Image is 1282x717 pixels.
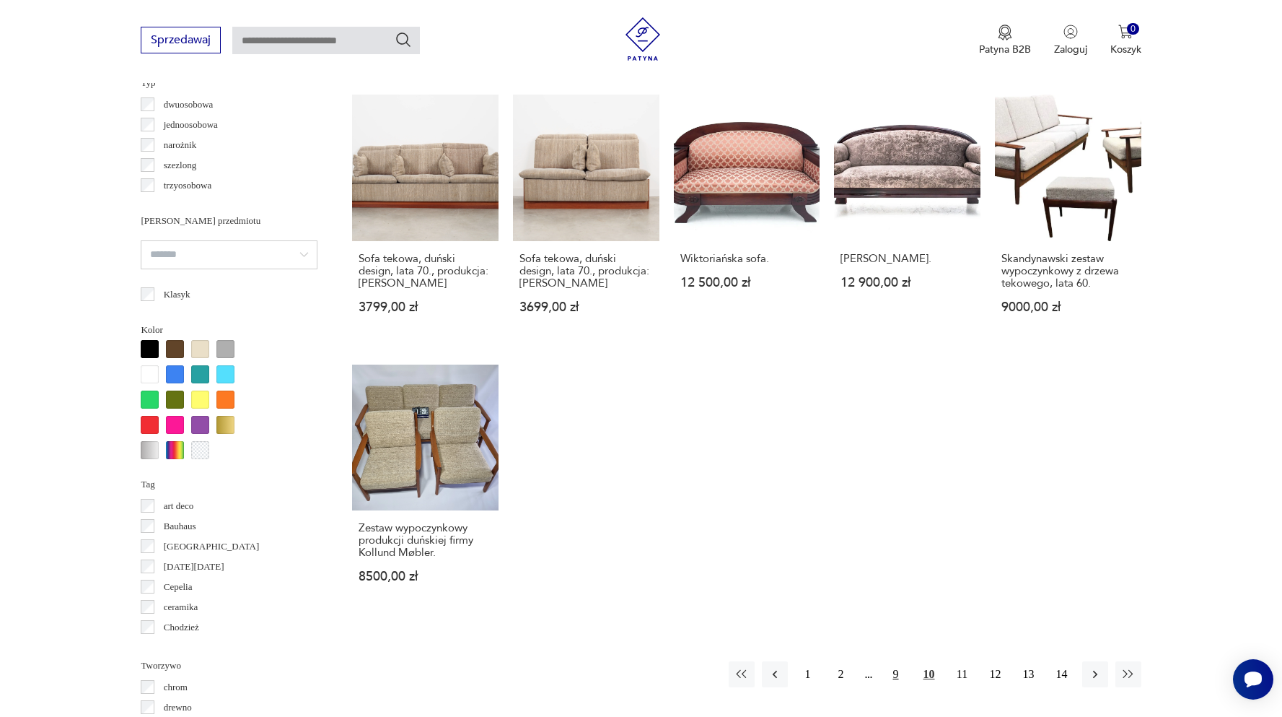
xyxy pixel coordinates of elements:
p: Patyna B2B [979,43,1031,56]
h3: Zestaw wypoczynkowy produkcji duńskiej firmy Kollund Møbler. [359,522,492,559]
p: jednoosobowa [164,117,218,133]
p: Kolor [141,322,317,338]
h3: Sofa tekowa, duński design, lata 70., produkcja: [PERSON_NAME] [359,253,492,290]
p: Klasyk [164,287,190,303]
a: Kanapa Biedermeier.[PERSON_NAME].12 900,00 zł [834,95,980,342]
p: chrom [164,679,188,695]
p: 8500,00 zł [359,570,492,583]
button: 10 [916,661,942,687]
button: Patyna B2B [979,25,1031,56]
p: [PERSON_NAME] przedmiotu [141,213,317,229]
h3: Sofa tekowa, duński design, lata 70., produkcja: [PERSON_NAME] [519,253,653,290]
p: 12 900,00 zł [840,277,974,289]
p: Tag [141,477,317,492]
a: Wiktoriańska sofa.Wiktoriańska sofa.12 500,00 zł [674,95,820,342]
p: Chodzież [164,620,199,635]
p: ceramika [164,599,198,615]
button: 11 [949,661,975,687]
p: Cepelia [164,579,193,595]
a: Zestaw wypoczynkowy produkcji duńskiej firmy Kollund Møbler.Zestaw wypoczynkowy produkcji duńskie... [352,365,499,612]
a: Sofa tekowa, duński design, lata 70., produkcja: DaniaSofa tekowa, duński design, lata 70., produ... [352,95,499,342]
p: art deco [164,498,194,514]
img: Patyna - sklep z meblami i dekoracjami vintage [621,17,664,61]
h3: Wiktoriańska sofa. [680,253,814,265]
p: Ćmielów [164,640,198,656]
a: Sofa tekowa, duński design, lata 70., produkcja: DaniaSofa tekowa, duński design, lata 70., produ... [513,95,659,342]
button: 1 [795,661,821,687]
img: Ikona medalu [998,25,1012,40]
p: 3699,00 zł [519,301,653,313]
p: 12 500,00 zł [680,277,814,289]
button: 9 [883,661,909,687]
button: 12 [983,661,1009,687]
p: 3799,00 zł [359,301,492,313]
p: dwuosobowa [164,97,214,113]
h3: [PERSON_NAME]. [840,253,974,265]
button: Sprzedawaj [141,27,221,53]
p: trzyosobowa [164,178,211,194]
button: 14 [1049,661,1075,687]
p: narożnik [164,137,196,153]
p: 9000,00 zł [1001,301,1135,313]
a: Ikona medaluPatyna B2B [979,25,1031,56]
button: 2 [828,661,854,687]
p: Tworzywo [141,658,317,674]
a: Skandynawski zestaw wypoczynkowy z drzewa tekowego, lata 60.Skandynawski zestaw wypoczynkowy z dr... [995,95,1141,342]
button: Zaloguj [1054,25,1087,56]
h3: Skandynawski zestaw wypoczynkowy z drzewa tekowego, lata 60. [1001,253,1135,290]
img: Ikonka użytkownika [1063,25,1078,39]
button: 13 [1016,661,1042,687]
div: 0 [1127,23,1139,35]
p: [GEOGRAPHIC_DATA] [164,539,260,555]
p: szezlong [164,157,196,173]
iframe: Smartsupp widget button [1233,659,1273,700]
button: Szukaj [395,31,412,48]
img: Ikona koszyka [1118,25,1133,39]
button: 0Koszyk [1110,25,1141,56]
a: Sprzedawaj [141,36,221,46]
p: [DATE][DATE] [164,559,224,575]
p: Koszyk [1110,43,1141,56]
p: Zaloguj [1054,43,1087,56]
p: Bauhaus [164,518,196,534]
p: drewno [164,700,192,716]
